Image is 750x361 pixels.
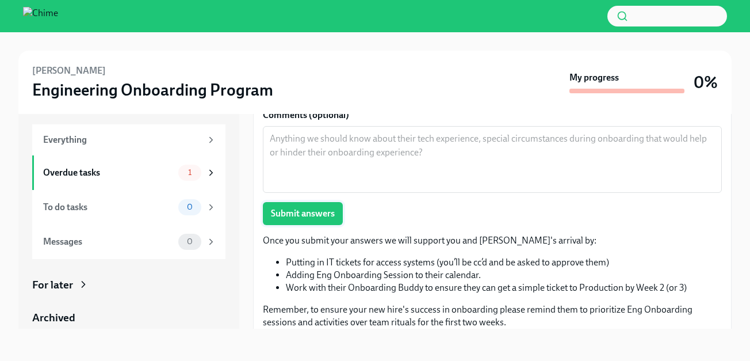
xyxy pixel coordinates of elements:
a: To do tasks0 [32,190,225,225]
div: Overdue tasks [43,166,174,179]
div: To do tasks [43,201,174,214]
div: For later [32,278,73,292]
span: 0 [180,203,200,211]
strong: My progress [569,71,619,84]
p: Once you submit your answers we will support you and [PERSON_NAME]'s arrival by: [263,234,722,247]
label: Comments (optional) [263,109,722,121]
a: Everything [32,124,225,155]
span: 0 [180,237,200,246]
p: Remember, to ensure your new hire's success in onboarding please remind them to prioritize Eng On... [263,303,722,329]
span: Submit answers [271,208,335,219]
img: Chime [23,7,58,25]
li: Putting in IT tickets for access systems (you’ll be cc’d and be asked to approve them) [286,256,722,269]
li: Adding Eng Onboarding Session to their calendar. [286,269,722,282]
span: 1 [181,168,198,177]
button: Submit answers [263,202,343,225]
a: Overdue tasks1 [32,155,225,190]
div: Messages [43,235,174,248]
h6: [PERSON_NAME] [32,64,106,77]
li: Work with their Onboarding Buddy to ensure they can get a simple ticket to Production by Week 2 (... [286,282,722,294]
h3: Engineering Onboarding Program [32,79,273,100]
h3: 0% [694,72,718,93]
div: Everything [43,134,201,146]
a: For later [32,278,225,292]
a: Archived [32,310,225,325]
a: Messages0 [32,225,225,259]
